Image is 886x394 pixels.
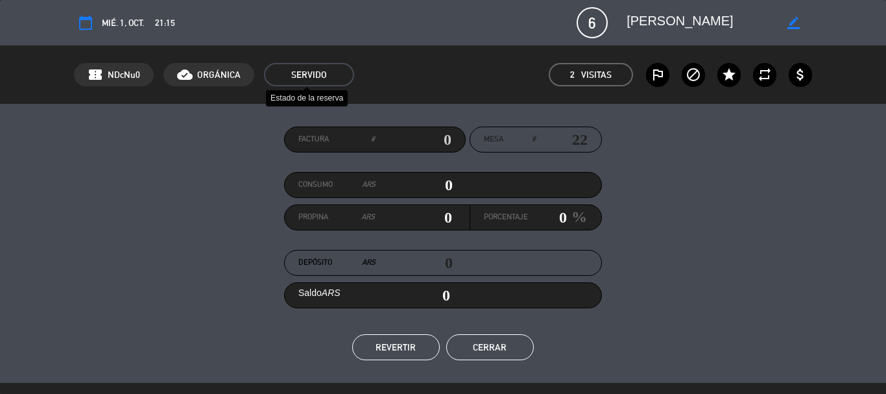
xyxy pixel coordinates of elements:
span: mié. 1, oct. [102,16,144,31]
label: Consumo [298,179,376,191]
em: ARS [362,256,376,269]
label: Saldo [298,286,341,301]
span: SERVIDO [264,63,354,86]
span: confirmation_number [88,67,103,82]
span: 6 [577,7,608,38]
i: attach_money [793,67,808,82]
button: Cerrar [446,334,534,360]
em: # [371,133,375,146]
em: % [567,204,587,230]
input: number [536,130,588,149]
button: calendar_today [74,11,97,34]
span: ORGÁNICA [197,68,241,82]
i: repeat [757,67,772,82]
i: border_color [787,17,800,29]
input: 0 [528,208,567,227]
label: Propina [298,211,376,224]
div: Estado de la reserva [266,90,348,106]
i: cloud_done [177,67,193,82]
span: NDcNu0 [108,68,140,82]
input: 0 [375,130,451,149]
i: calendar_today [78,15,93,31]
button: REVERTIR [352,334,440,360]
span: 2 [570,68,575,82]
label: Porcentaje [484,211,528,224]
em: ARS [361,211,375,224]
em: Visitas [581,68,612,82]
i: outlined_flag [650,67,665,82]
span: Mesa [484,133,503,146]
label: Depósito [298,256,376,269]
span: 21:15 [155,16,175,31]
i: star [721,67,737,82]
i: block [686,67,701,82]
label: Factura [298,133,375,146]
input: 0 [376,175,453,195]
input: 0 [375,208,452,227]
em: # [532,133,536,146]
em: ARS [322,288,341,298]
em: ARS [362,179,376,191]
